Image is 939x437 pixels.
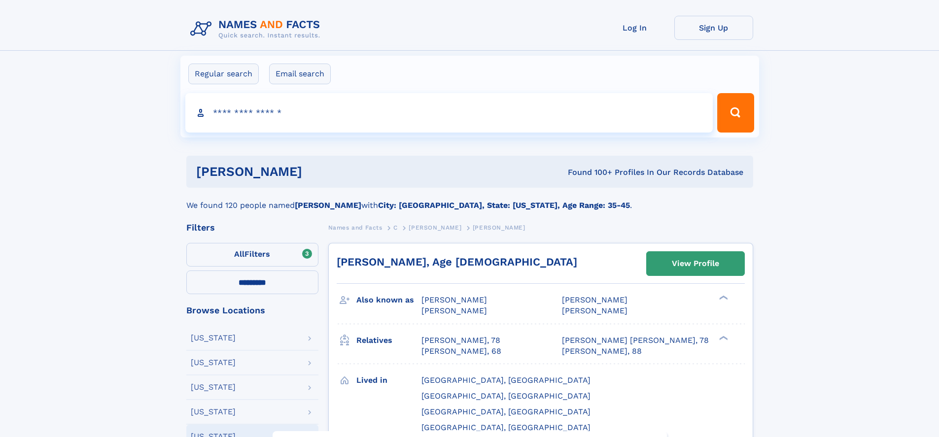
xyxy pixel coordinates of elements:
[191,359,236,367] div: [US_STATE]
[393,224,398,231] span: C
[562,306,627,315] span: [PERSON_NAME]
[473,224,525,231] span: [PERSON_NAME]
[421,295,487,304] span: [PERSON_NAME]
[269,64,331,84] label: Email search
[337,256,577,268] a: [PERSON_NAME], Age [DEMOGRAPHIC_DATA]
[421,375,591,385] span: [GEOGRAPHIC_DATA], [GEOGRAPHIC_DATA]
[393,221,398,234] a: C
[196,166,435,178] h1: [PERSON_NAME]
[409,221,461,234] a: [PERSON_NAME]
[191,408,236,416] div: [US_STATE]
[647,252,744,275] a: View Profile
[356,292,421,308] h3: Also known as
[234,249,244,259] span: All
[186,306,318,315] div: Browse Locations
[674,16,753,40] a: Sign Up
[188,64,259,84] label: Regular search
[421,391,591,401] span: [GEOGRAPHIC_DATA], [GEOGRAPHIC_DATA]
[421,407,591,416] span: [GEOGRAPHIC_DATA], [GEOGRAPHIC_DATA]
[435,167,743,178] div: Found 100+ Profiles In Our Records Database
[421,306,487,315] span: [PERSON_NAME]
[421,335,500,346] a: [PERSON_NAME], 78
[421,346,501,357] a: [PERSON_NAME], 68
[186,16,328,42] img: Logo Names and Facts
[186,188,753,211] div: We found 120 people named with .
[717,93,754,133] button: Search Button
[562,295,627,304] span: [PERSON_NAME]
[356,372,421,389] h3: Lived in
[562,335,709,346] a: [PERSON_NAME] [PERSON_NAME], 78
[328,221,383,234] a: Names and Facts
[191,334,236,342] div: [US_STATE]
[295,201,361,210] b: [PERSON_NAME]
[378,201,630,210] b: City: [GEOGRAPHIC_DATA], State: [US_STATE], Age Range: 35-45
[672,252,719,275] div: View Profile
[717,335,729,341] div: ❯
[595,16,674,40] a: Log In
[717,295,729,301] div: ❯
[562,346,642,357] a: [PERSON_NAME], 88
[191,383,236,391] div: [US_STATE]
[409,224,461,231] span: [PERSON_NAME]
[356,332,421,349] h3: Relatives
[185,93,713,133] input: search input
[421,423,591,432] span: [GEOGRAPHIC_DATA], [GEOGRAPHIC_DATA]
[186,223,318,232] div: Filters
[186,243,318,267] label: Filters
